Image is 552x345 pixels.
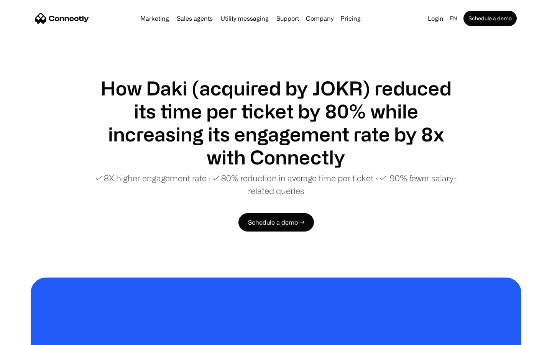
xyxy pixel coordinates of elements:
[306,13,333,24] div: Company
[217,15,272,21] a: Utility messaging
[92,172,460,197] p: ✓ 8X higher engagement rate ∙ ✓ 80% reduction in average time per ticket ∙ ✓ 90% fewer salary-rel...
[463,11,517,26] a: Schedule a demo
[425,13,447,24] a: Login
[238,213,314,232] a: Schedule a demo →
[273,15,302,21] a: Support
[337,15,364,21] a: Pricing
[450,13,457,24] div: en
[92,77,460,169] h1: How Daki (acquired by JOKR) reduced its time per ticket by 80% while increasing its engagement ra...
[137,15,172,21] a: Marketing
[174,15,216,21] a: Sales agents
[8,331,46,342] aside: Language selected: English
[15,332,46,342] ul: Language list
